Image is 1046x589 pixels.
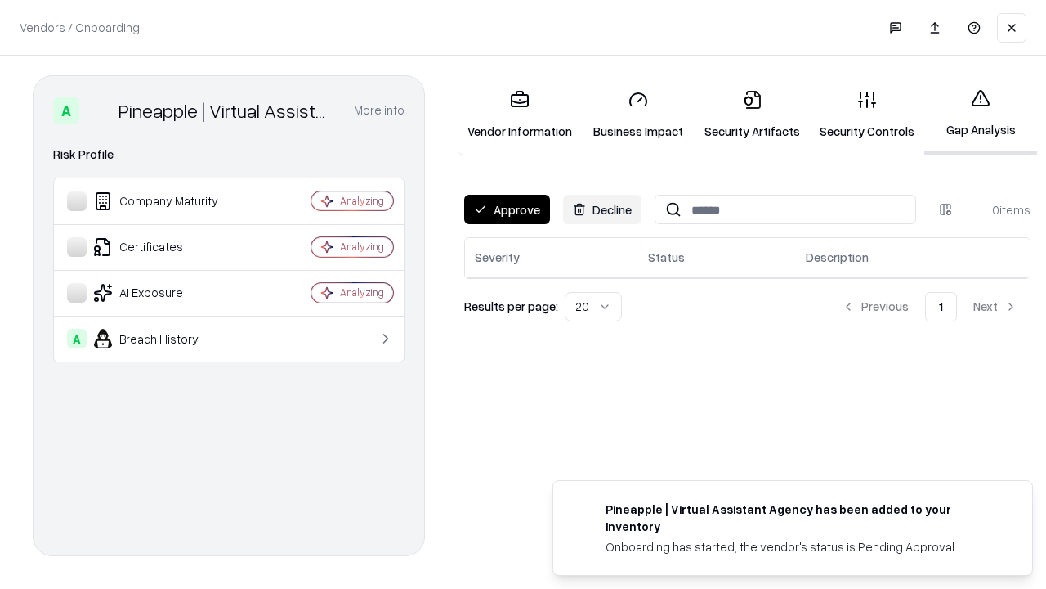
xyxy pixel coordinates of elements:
div: Risk Profile [53,145,405,164]
div: 0 items [965,201,1030,218]
a: Gap Analysis [924,75,1037,155]
div: Certificates [67,237,262,257]
div: Analyzing [340,194,384,208]
img: Pineapple | Virtual Assistant Agency [86,97,112,124]
img: trypineapple.com [573,501,592,520]
div: Company Maturity [67,191,262,211]
div: Description [806,249,869,266]
p: Results per page: [464,298,558,315]
a: Security Controls [810,77,924,153]
div: Pineapple | Virtual Assistant Agency has been added to your inventory [606,501,993,535]
button: Approve [464,195,550,224]
a: Security Artifacts [695,77,810,153]
a: Business Impact [582,77,695,153]
div: Severity [475,249,520,266]
div: AI Exposure [67,283,262,303]
p: Vendors / Onboarding [20,19,140,36]
div: A [67,329,87,348]
div: Onboarding has started, the vendor's status is Pending Approval. [606,538,993,555]
button: More info [354,96,405,125]
div: Analyzing [340,240,384,254]
button: Decline [563,195,641,224]
div: Breach History [67,329,262,348]
div: A [53,97,79,124]
div: Pineapple | Virtual Assistant Agency [118,97,334,124]
a: Vendor Information [458,77,582,153]
div: Analyzing [340,286,384,299]
div: Status [648,249,685,266]
nav: pagination [829,292,1030,321]
button: 1 [925,292,957,321]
